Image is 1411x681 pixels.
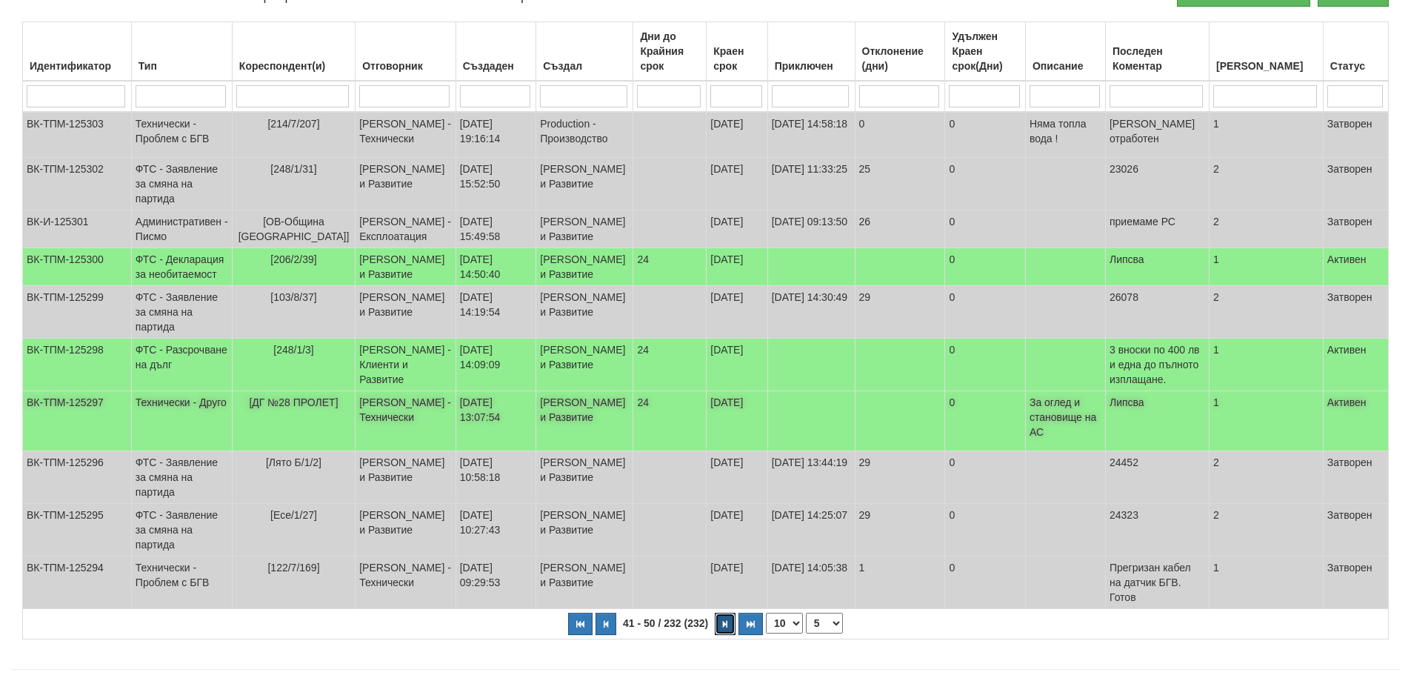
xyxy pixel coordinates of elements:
th: Идентификатор: No sort applied, activate to apply an ascending sort [23,22,132,82]
td: 1 [1210,391,1324,451]
td: [DATE] [707,451,767,504]
td: [PERSON_NAME] - Експлоатация [356,210,456,248]
span: [ДГ №28 ПРОЛЕТ] [249,396,338,408]
td: [PERSON_NAME] - Клиенти и Развитие [356,339,456,391]
td: Затворен [1323,112,1388,158]
td: 29 [855,451,945,504]
td: [DATE] 11:33:25 [767,158,855,210]
td: 26 [855,210,945,248]
td: Активен [1323,248,1388,286]
div: Описание [1030,56,1101,76]
div: Дни до Крайния срок [637,26,702,76]
td: [PERSON_NAME] - Технически [356,557,456,609]
div: Последен Коментар [1110,41,1205,76]
td: Активен [1323,391,1388,451]
td: [PERSON_NAME] и Развитие [356,286,456,339]
span: 41 - 50 / 232 (232) [619,617,712,629]
td: [DATE] [707,210,767,248]
td: Технически - Друго [131,391,232,451]
span: [Лято Б/1/2] [266,456,321,468]
td: 25 [855,158,945,210]
td: Production - Производство [536,112,633,158]
button: Първа страница [568,613,593,635]
td: 1 [1210,339,1324,391]
td: [PERSON_NAME] и Развитие [536,557,633,609]
select: Страница номер [806,613,843,634]
td: 29 [855,504,945,557]
button: Следваща страница [715,613,735,635]
div: Идентификатор [27,56,127,76]
span: приемаме РС [1110,216,1175,227]
td: [DATE] 14:25:07 [767,504,855,557]
td: [PERSON_NAME] - Технически [356,391,456,451]
div: Приключен [772,56,851,76]
td: 0 [945,112,1026,158]
td: ФТС - Декларация за необитаемост [131,248,232,286]
span: [214/7/207] [267,118,319,130]
td: [DATE] 14:05:38 [767,557,855,609]
td: ВК-ТПМ-125294 [23,557,132,609]
td: [PERSON_NAME] и Развитие [536,391,633,451]
span: [122/7/169] [267,562,319,574]
td: [DATE] 19:16:14 [456,112,536,158]
td: [PERSON_NAME] и Развитие [536,286,633,339]
td: [PERSON_NAME] и Развитие [536,339,633,391]
td: 2 [1210,158,1324,210]
td: Затворен [1323,504,1388,557]
th: Статус: No sort applied, activate to apply an ascending sort [1323,22,1388,82]
th: Създал: No sort applied, activate to apply an ascending sort [536,22,633,82]
td: 0 [945,557,1026,609]
span: 23026 [1110,163,1138,175]
span: [248/1/3] [273,344,314,356]
th: Удължен Краен срок(Дни): No sort applied, activate to apply an ascending sort [945,22,1026,82]
td: 0 [945,451,1026,504]
span: 26078 [1110,291,1138,303]
td: ВК-И-125301 [23,210,132,248]
span: 24 [637,396,649,408]
td: ФТС - Заявление за смяна на партида [131,158,232,210]
div: Удължен Краен срок(Дни) [949,26,1021,76]
td: ФТС - Заявление за смяна на партида [131,286,232,339]
td: [DATE] 10:58:18 [456,451,536,504]
span: 24452 [1110,456,1138,468]
td: [DATE] [707,557,767,609]
p: За оглед и становище на АС [1030,395,1101,439]
div: [PERSON_NAME] [1213,56,1319,76]
th: Приключен: No sort applied, activate to apply an ascending sort [767,22,855,82]
td: 2 [1210,451,1324,504]
td: ВК-ТПМ-125298 [23,339,132,391]
div: Създал [540,56,629,76]
td: 0 [945,504,1026,557]
td: [DATE] 14:19:54 [456,286,536,339]
td: 0 [945,286,1026,339]
td: Административен - Писмо [131,210,232,248]
span: [103/8/37] [270,291,316,303]
div: Статус [1327,56,1384,76]
span: [Есе/1/27] [270,509,317,521]
td: Затворен [1323,210,1388,248]
td: ВК-ТПМ-125296 [23,451,132,504]
td: 0 [945,391,1026,451]
td: [PERSON_NAME] и Развитие [356,504,456,557]
td: Технически - Проблем с БГВ [131,557,232,609]
button: Последна страница [738,613,763,635]
td: [PERSON_NAME] и Развитие [536,451,633,504]
span: 24 [637,344,649,356]
td: ВК-ТПМ-125302 [23,158,132,210]
td: [DATE] [707,339,767,391]
th: Кореспондент(и): No sort applied, activate to apply an ascending sort [232,22,355,82]
td: ФТС - Заявление за смяна на партида [131,504,232,557]
td: ВК-ТПМ-125295 [23,504,132,557]
td: [DATE] [707,391,767,451]
td: [PERSON_NAME] и Развитие [536,504,633,557]
td: [DATE] 14:09:09 [456,339,536,391]
td: 1 [855,557,945,609]
div: Създаден [460,56,533,76]
td: Затворен [1323,451,1388,504]
td: 2 [1210,286,1324,339]
span: 24 [637,253,649,265]
td: [PERSON_NAME] и Развитие [356,158,456,210]
td: [DATE] 15:49:58 [456,210,536,248]
th: Описание: No sort applied, activate to apply an ascending sort [1025,22,1105,82]
span: [ОВ-Община [GEOGRAPHIC_DATA]] [238,216,350,242]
